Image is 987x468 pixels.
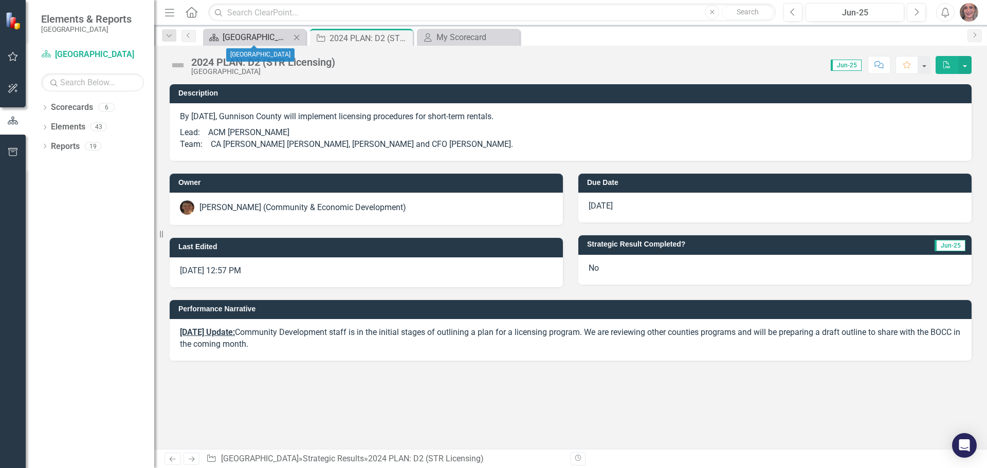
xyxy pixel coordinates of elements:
div: Open Intercom Messenger [952,433,977,458]
input: Search Below... [41,73,144,91]
span: No [589,263,599,273]
p: Lead: ACM [PERSON_NAME] Team: CA [PERSON_NAME] [PERSON_NAME], [PERSON_NAME] and CFO [PERSON_NAME]. [180,125,961,151]
span: Search [737,8,759,16]
strong: [DATE] Update: [180,327,235,337]
h3: Description [178,89,966,97]
div: 43 [90,123,107,132]
button: Jun-25 [806,3,904,22]
a: Strategic Results [303,454,364,463]
div: 19 [85,142,101,151]
a: Scorecards [51,102,93,114]
span: [DATE] [589,201,613,211]
img: Not Defined [170,57,186,73]
div: 2024 PLAN: D2 (STR Licensing) [191,57,335,68]
h3: Due Date [587,179,966,186]
span: Jun-25 [831,60,862,71]
h3: Last Edited [178,243,558,251]
a: [GEOGRAPHIC_DATA] [206,31,290,44]
a: [GEOGRAPHIC_DATA] [41,49,144,61]
img: ClearPoint Strategy [5,12,23,30]
img: Catherine Jakubauskas [960,3,978,22]
a: Elements [51,121,85,133]
a: [GEOGRAPHIC_DATA] [221,454,299,463]
small: [GEOGRAPHIC_DATA] [41,25,132,33]
div: [GEOGRAPHIC_DATA] [223,31,290,44]
div: 2024 PLAN: D2 (STR Licensing) [368,454,484,463]
div: [GEOGRAPHIC_DATA] [226,48,295,62]
h3: Owner [178,179,558,186]
a: Reports [51,141,80,153]
div: [DATE] 12:57 PM [170,257,563,287]
p: Community Development staff is in the initial stages of outlining a plan for a licensing program.... [180,327,961,350]
p: By [DATE], Gunnison County will implement licensing procedures for short-term rentals. [180,111,961,125]
div: [PERSON_NAME] (Community & Economic Development) [199,202,406,214]
input: Search ClearPoint... [208,4,776,22]
button: Search [722,5,773,20]
div: » » [206,453,563,465]
a: My Scorecard [419,31,517,44]
h3: Strategic Result Completed? [587,240,873,248]
h3: Performance Narrative [178,305,966,313]
div: [GEOGRAPHIC_DATA] [191,68,335,76]
div: 2024 PLAN: D2 (STR Licensing) [330,32,410,45]
div: Jun-25 [809,7,901,19]
span: Jun-25 [935,240,965,251]
div: 6 [98,103,115,112]
span: Elements & Reports [41,13,132,25]
div: My Scorecard [436,31,517,44]
img: Cathie Pagano [180,200,194,215]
